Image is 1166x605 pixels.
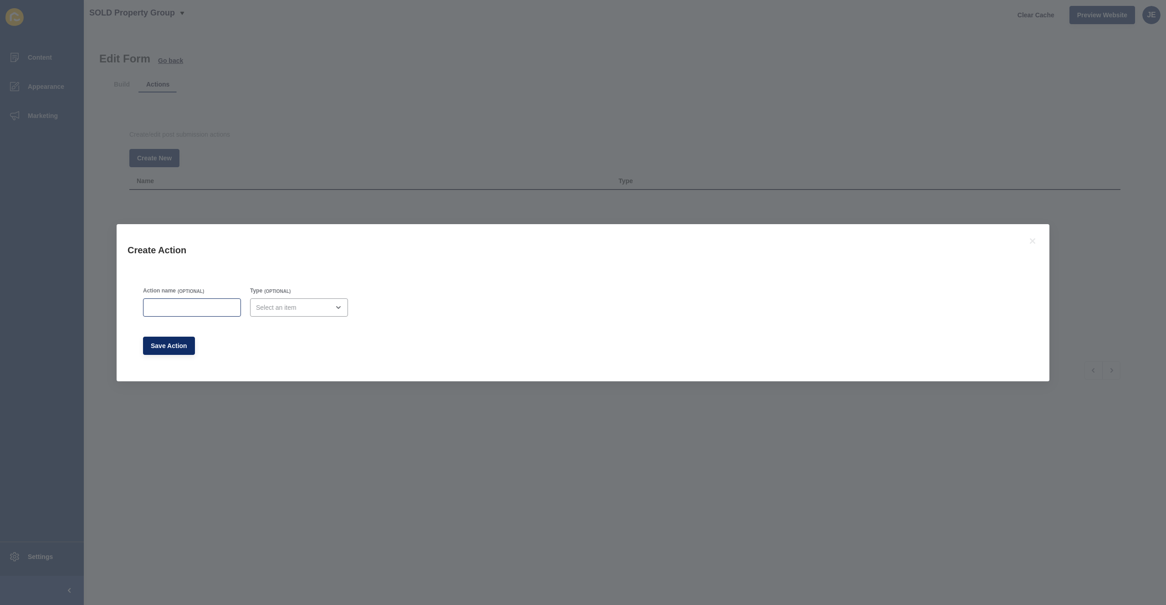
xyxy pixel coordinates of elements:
[128,244,1016,256] h1: Create Action
[250,298,348,317] div: open menu
[250,287,262,294] label: Type
[264,288,291,295] span: (OPTIONAL)
[143,287,176,294] label: Action name
[143,337,195,355] button: Save Action
[151,341,187,350] span: Save Action
[178,288,204,295] span: (OPTIONAL)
